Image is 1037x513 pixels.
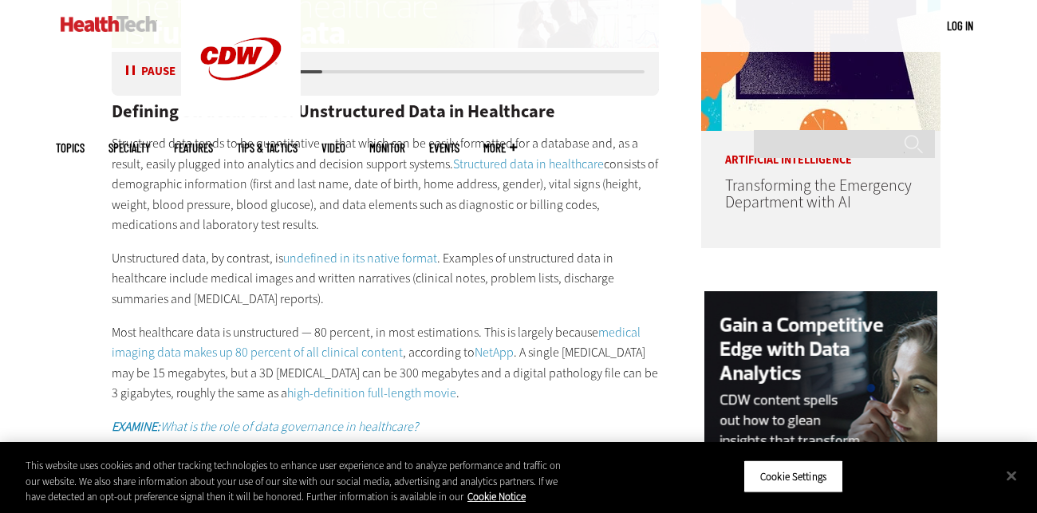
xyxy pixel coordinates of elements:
span: Specialty [108,142,150,154]
a: NetApp [475,344,514,361]
a: Events [429,142,459,154]
em: EXAMINE: [112,418,160,435]
div: This website uses cookies and other tracking technologies to enhance user experience and to analy... [26,458,570,505]
a: CDW [181,105,301,122]
a: Tips & Tactics [237,142,298,154]
span: More [483,142,517,154]
a: More information about your privacy [467,490,526,503]
p: Most healthcare data is unstructured — 80 percent, in most estimations. This is largely because ,... [112,322,659,404]
a: Log in [947,18,973,33]
a: Transforming the Emergency Department with AI [725,175,912,213]
a: high-definition full-length movie [287,385,456,401]
button: Close [994,458,1029,493]
p: Structured data tends to be quantitative — that which can be easily formatted for a database and,... [112,133,659,235]
a: EXAMINE:What is the role of data governance in healthcare? [112,418,418,435]
span: Topics [56,142,85,154]
div: User menu [947,18,973,34]
img: Home [61,16,157,32]
a: Video [321,142,345,154]
em: What is the role of data governance in healthcare? [160,418,418,435]
button: Cookie Settings [743,460,843,493]
p: Unstructured data, by contrast, is . Examples of unstructured data in healthcare include medical ... [112,248,659,310]
a: MonITor [369,142,405,154]
a: Features [174,142,213,154]
a: undefined in its native format [283,250,437,266]
p: Artificial Intelligence [701,131,940,166]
